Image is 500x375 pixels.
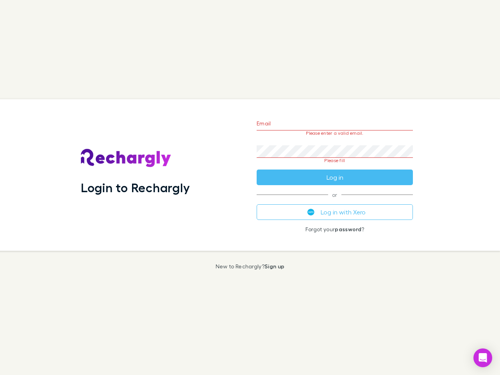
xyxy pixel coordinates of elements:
button: Log in [257,170,413,185]
a: Sign up [264,263,284,270]
h1: Login to Rechargly [81,180,190,195]
img: Rechargly's Logo [81,149,171,168]
button: Log in with Xero [257,204,413,220]
p: Please fill [257,158,413,163]
span: or [257,195,413,195]
img: Xero's logo [307,209,314,216]
p: New to Rechargly? [216,263,285,270]
p: Please enter a valid email. [257,130,413,136]
a: password [335,226,361,232]
div: Open Intercom Messenger [473,348,492,367]
p: Forgot your ? [257,226,413,232]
